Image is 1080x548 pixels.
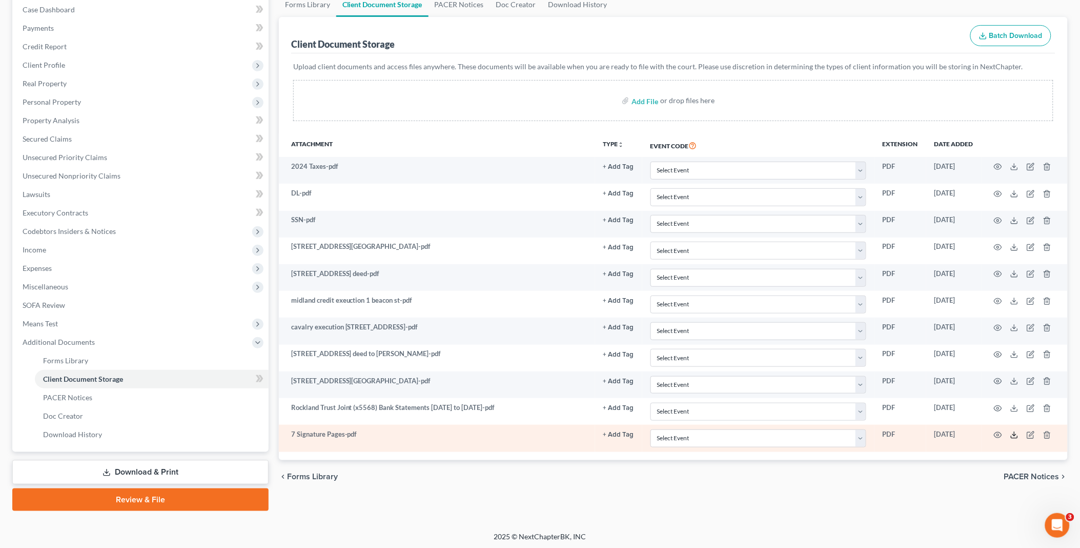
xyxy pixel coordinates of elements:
[14,1,269,19] a: Case Dashboard
[23,227,116,236] span: Codebtors Insiders & Notices
[23,245,46,254] span: Income
[603,349,634,359] a: + Add Tag
[14,37,269,56] a: Credit Report
[603,376,634,386] a: + Add Tag
[926,345,982,371] td: [DATE]
[603,190,634,197] button: + Add Tag
[603,164,634,170] button: + Add Tag
[874,398,926,425] td: PDF
[603,298,634,304] button: + Add Tag
[1004,473,1068,481] button: PACER Notices chevron_right
[293,62,1053,72] p: Upload client documents and access files anywhere. These documents will be available when you are...
[35,370,269,388] a: Client Document Storage
[989,31,1043,40] span: Batch Download
[23,97,81,106] span: Personal Property
[603,244,634,251] button: + Add Tag
[1059,473,1068,481] i: chevron_right
[279,184,595,210] td: DL-pdf
[603,269,634,279] a: + Add Tag
[603,188,634,198] a: + Add Tag
[23,42,67,51] span: Credit Report
[35,425,269,444] a: Download History
[14,148,269,167] a: Unsecured Priority Claims
[874,157,926,184] td: PDF
[1045,513,1070,538] iframe: Intercom live chat
[14,204,269,222] a: Executory Contracts
[43,412,83,420] span: Doc Creator
[603,162,634,171] a: + Add Tag
[926,184,982,210] td: [DATE]
[23,264,52,272] span: Expenses
[970,25,1051,47] button: Batch Download
[279,318,595,344] td: cavalry execution [STREET_ADDRESS]-pdf
[279,473,287,481] i: chevron_left
[874,264,926,291] td: PDF
[279,425,595,452] td: 7 Signature Pages-pdf
[43,356,88,365] span: Forms Library
[279,264,595,291] td: [STREET_ADDRESS] deed-pdf
[279,371,595,398] td: [STREET_ADDRESS][GEOGRAPHIC_DATA]-pdf
[14,296,269,315] a: SOFA Review
[874,371,926,398] td: PDF
[603,217,634,224] button: + Add Tag
[23,190,50,199] span: Lawsuits
[14,185,269,204] a: Lawsuits
[603,141,624,148] button: TYPEunfold_more
[874,425,926,452] td: PDF
[14,111,269,130] a: Property Analysis
[279,211,595,238] td: SSN-pdf
[35,351,269,370] a: Forms Library
[23,153,107,162] span: Unsecured Priority Claims
[874,291,926,318] td: PDF
[926,211,982,238] td: [DATE]
[279,291,595,318] td: midland credit exeuction 1 beacon st-pdf
[926,264,982,291] td: [DATE]
[279,473,338,481] button: chevron_left Forms Library
[874,238,926,264] td: PDF
[23,61,65,69] span: Client Profile
[926,157,982,184] td: [DATE]
[874,318,926,344] td: PDF
[14,130,269,148] a: Secured Claims
[926,133,982,157] th: Date added
[23,171,120,180] span: Unsecured Nonpriority Claims
[23,134,72,143] span: Secured Claims
[603,405,634,412] button: + Add Tag
[603,296,634,305] a: + Add Tag
[603,242,634,251] a: + Add Tag
[14,19,269,37] a: Payments
[926,371,982,398] td: [DATE]
[23,24,54,32] span: Payments
[12,488,269,511] a: Review & File
[874,211,926,238] td: PDF
[279,398,595,425] td: Rockland Trust Joint (x5568) Bank Statements [DATE] to [DATE]-pdf
[874,133,926,157] th: Extension
[279,345,595,371] td: [STREET_ADDRESS] deed to [PERSON_NAME]-pdf
[23,5,75,14] span: Case Dashboard
[603,215,634,225] a: + Add Tag
[660,95,715,106] div: or drop files here
[23,301,65,309] span: SOFA Review
[603,403,634,413] a: + Add Tag
[874,345,926,371] td: PDF
[279,238,595,264] td: [STREET_ADDRESS][GEOGRAPHIC_DATA]-pdf
[603,271,634,278] button: + Add Tag
[926,291,982,318] td: [DATE]
[926,425,982,452] td: [DATE]
[23,338,95,346] span: Additional Documents
[43,375,123,383] span: Client Document Storage
[642,133,874,157] th: Event Code
[1066,513,1074,521] span: 3
[35,388,269,407] a: PACER Notices
[603,432,634,438] button: + Add Tag
[603,322,634,332] a: + Add Tag
[603,351,634,358] button: + Add Tag
[279,157,595,184] td: 2024 Taxes-pdf
[926,238,982,264] td: [DATE]
[926,398,982,425] td: [DATE]
[23,319,58,328] span: Means Test
[603,378,634,385] button: + Add Tag
[23,79,67,88] span: Real Property
[291,38,395,50] div: Client Document Storage
[43,393,92,402] span: PACER Notices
